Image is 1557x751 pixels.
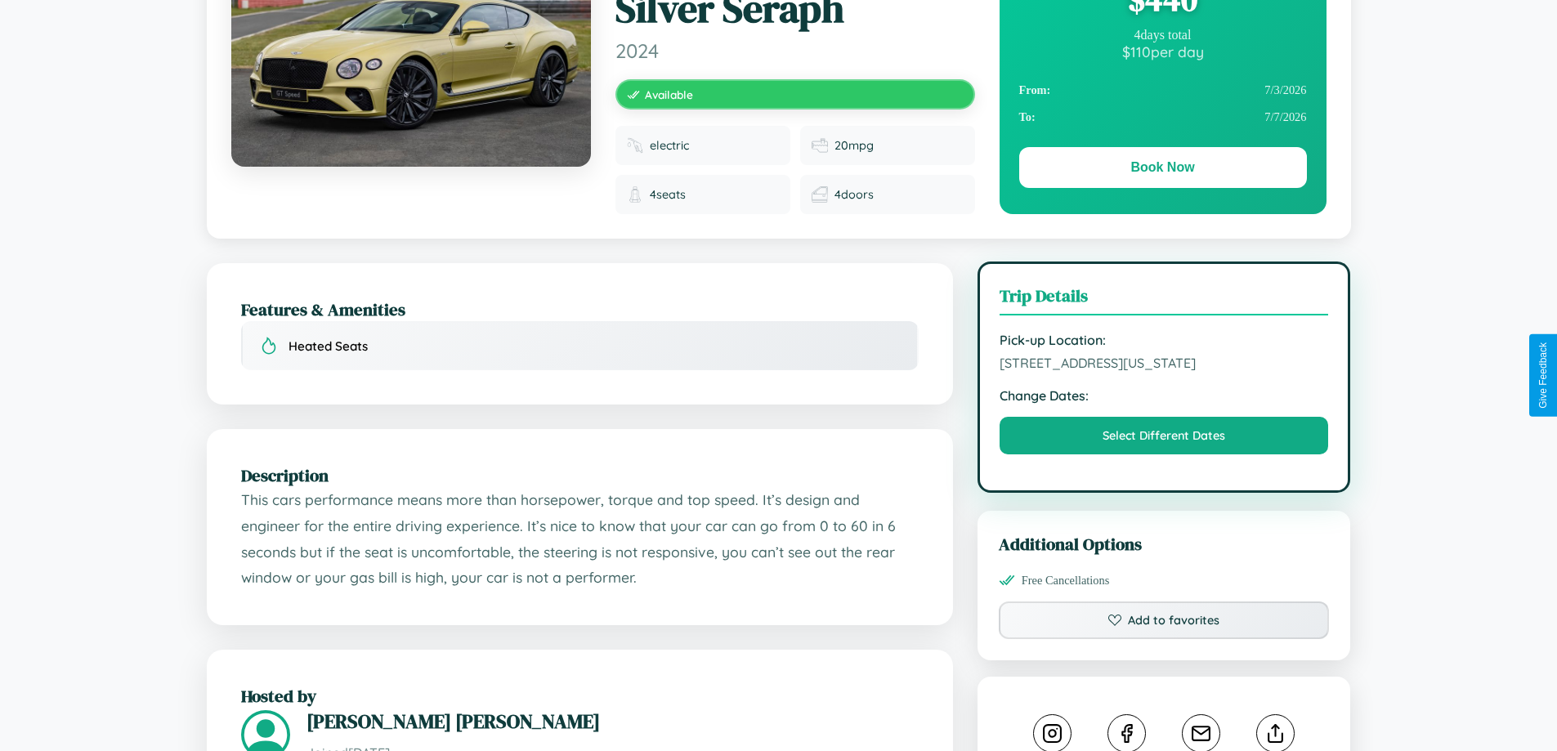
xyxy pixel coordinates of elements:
[1019,83,1051,97] strong: From:
[650,138,689,153] span: electric
[999,601,1330,639] button: Add to favorites
[1019,147,1307,188] button: Book Now
[241,487,919,591] p: This cars performance means more than horsepower, torque and top speed. It’s design and engineer ...
[241,297,919,321] h2: Features & Amenities
[1000,332,1329,348] strong: Pick-up Location:
[1000,284,1329,315] h3: Trip Details
[241,684,919,708] h2: Hosted by
[645,87,693,101] span: Available
[834,187,874,202] span: 4 doors
[615,38,975,63] span: 2024
[1000,355,1329,371] span: [STREET_ADDRESS][US_STATE]
[1000,417,1329,454] button: Select Different Dates
[999,532,1330,556] h3: Additional Options
[1019,110,1036,124] strong: To:
[650,187,686,202] span: 4 seats
[306,708,919,735] h3: [PERSON_NAME] [PERSON_NAME]
[1019,104,1307,131] div: 7 / 7 / 2026
[834,138,874,153] span: 20 mpg
[812,137,828,154] img: Fuel efficiency
[1000,387,1329,404] strong: Change Dates:
[627,137,643,154] img: Fuel type
[1022,574,1110,588] span: Free Cancellations
[289,338,368,354] span: Heated Seats
[241,463,919,487] h2: Description
[627,186,643,203] img: Seats
[1019,77,1307,104] div: 7 / 3 / 2026
[1537,342,1549,409] div: Give Feedback
[812,186,828,203] img: Doors
[1019,28,1307,42] div: 4 days total
[1019,42,1307,60] div: $ 110 per day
